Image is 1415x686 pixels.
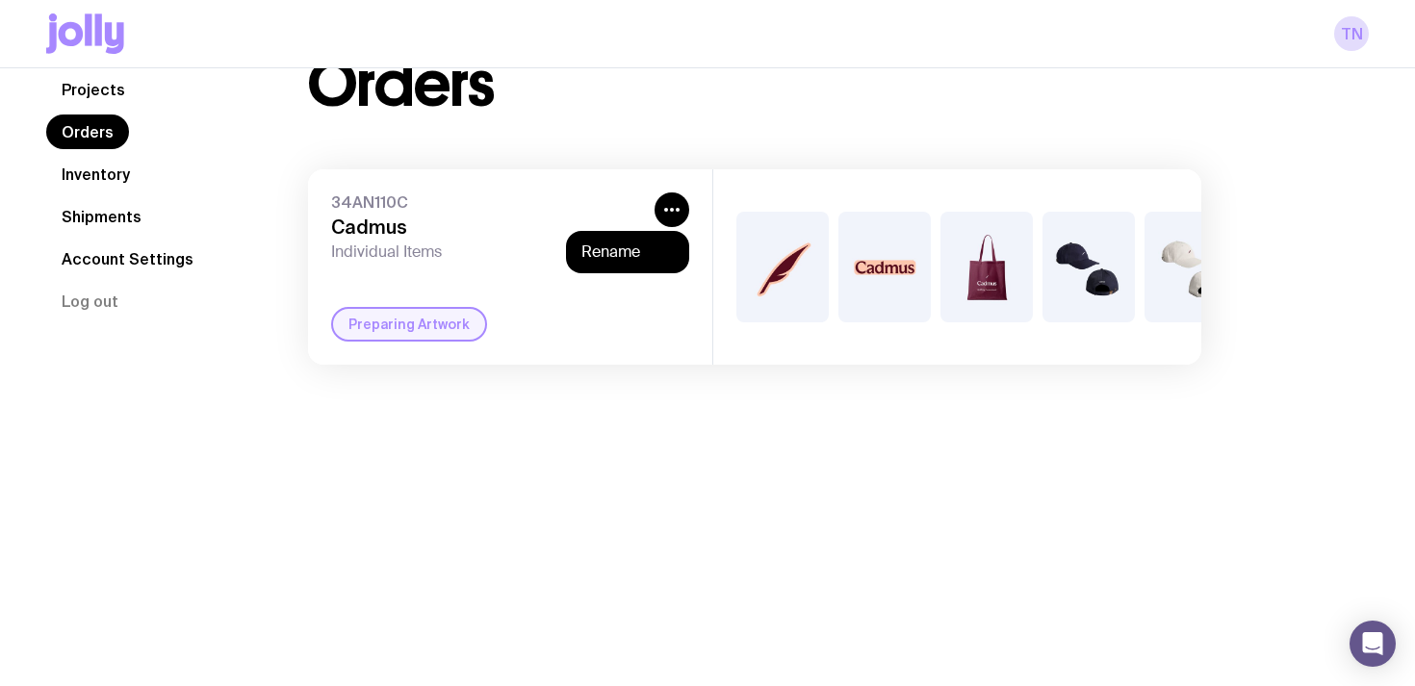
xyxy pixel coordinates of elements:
[46,241,209,276] a: Account Settings
[331,242,647,262] span: Individual Items
[1350,621,1396,667] div: Open Intercom Messenger
[46,72,141,107] a: Projects
[46,284,134,318] button: Log out
[46,157,145,191] a: Inventory
[331,192,647,212] span: 34AN110C
[331,307,487,342] div: Preparing Artwork
[308,54,494,115] h1: Orders
[1334,16,1369,51] a: TN
[581,242,674,262] button: Rename
[331,216,647,239] h3: Cadmus
[46,199,157,234] a: Shipments
[46,114,129,149] a: Orders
